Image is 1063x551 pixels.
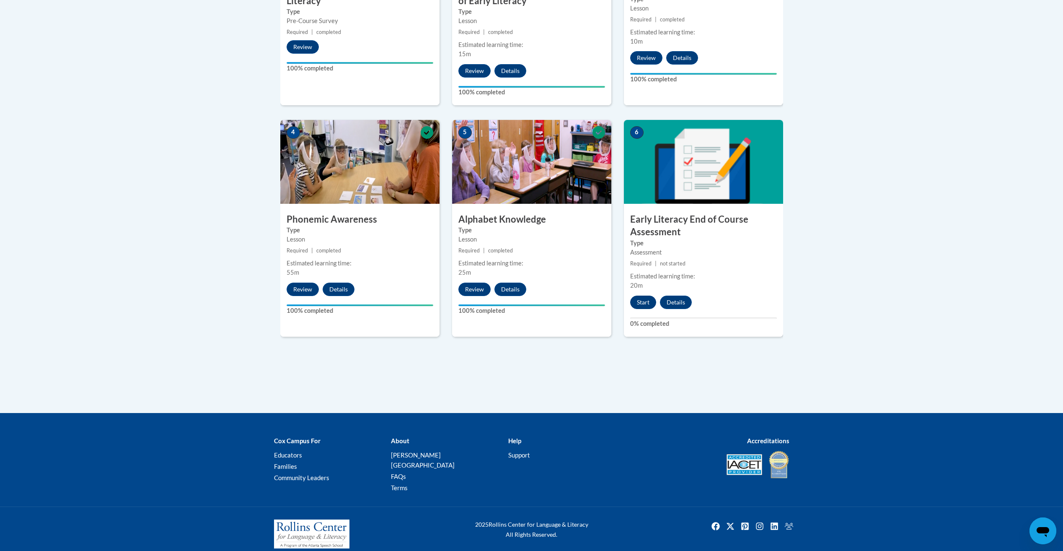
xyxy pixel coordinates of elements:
[1029,517,1056,544] iframe: Button to launch messaging window
[782,520,796,533] a: Facebook Group
[727,454,762,475] img: Accredited IACET® Provider
[747,437,789,444] b: Accreditations
[287,235,433,244] div: Lesson
[316,29,341,35] span: completed
[391,484,408,491] a: Terms
[458,7,605,16] label: Type
[494,64,526,78] button: Details
[458,269,471,276] span: 25m
[475,521,489,528] span: 2025
[287,306,433,315] label: 100% completed
[630,38,643,45] span: 10m
[630,296,656,309] button: Start
[458,283,491,296] button: Review
[287,64,433,73] label: 100% completed
[452,213,611,226] h3: Alphabet Knowledge
[458,29,480,35] span: Required
[709,520,722,533] img: Facebook icon
[458,50,471,57] span: 15m
[483,247,485,254] span: |
[458,16,605,26] div: Lesson
[391,451,455,469] a: [PERSON_NAME][GEOGRAPHIC_DATA]
[768,520,781,533] img: LinkedIn icon
[630,28,777,37] div: Estimated learning time:
[753,520,766,533] img: Instagram icon
[660,260,685,267] span: not started
[630,73,777,75] div: Your progress
[311,247,313,254] span: |
[287,283,319,296] button: Review
[666,51,698,65] button: Details
[655,16,657,23] span: |
[724,520,737,533] a: Twitter
[458,247,480,254] span: Required
[287,29,308,35] span: Required
[287,226,433,235] label: Type
[458,64,491,78] button: Review
[287,40,319,54] button: Review
[391,437,409,444] b: About
[488,247,513,254] span: completed
[655,260,657,267] span: |
[709,520,722,533] a: Facebook
[452,120,611,204] img: Course Image
[458,259,605,268] div: Estimated learning time:
[287,62,433,64] div: Your progress
[630,319,777,328] label: 0% completed
[768,450,789,479] img: IDA® Accredited
[391,473,406,480] a: FAQs
[660,16,685,23] span: completed
[444,520,620,540] div: Rollins Center for Language & Literacy All Rights Reserved.
[274,520,349,549] img: Rollins Center for Language & Literacy - A Program of the Atlanta Speech School
[724,520,737,533] img: Twitter icon
[287,269,299,276] span: 55m
[274,474,329,481] a: Community Leaders
[630,282,643,289] span: 20m
[287,7,433,16] label: Type
[274,463,297,470] a: Families
[508,451,530,459] a: Support
[323,283,354,296] button: Details
[280,213,440,226] h3: Phonemic Awareness
[630,16,652,23] span: Required
[630,260,652,267] span: Required
[458,226,605,235] label: Type
[494,283,526,296] button: Details
[458,235,605,244] div: Lesson
[287,247,308,254] span: Required
[660,296,692,309] button: Details
[274,437,321,444] b: Cox Campus For
[274,451,302,459] a: Educators
[630,75,777,84] label: 100% completed
[630,272,777,281] div: Estimated learning time:
[624,213,783,239] h3: Early Literacy End of Course Assessment
[458,86,605,88] div: Your progress
[738,520,752,533] a: Pinterest
[458,40,605,49] div: Estimated learning time:
[630,126,644,139] span: 6
[483,29,485,35] span: |
[287,16,433,26] div: Pre-Course Survey
[630,248,777,257] div: Assessment
[287,304,433,306] div: Your progress
[458,88,605,97] label: 100% completed
[630,4,777,13] div: Lesson
[738,520,752,533] img: Pinterest icon
[768,520,781,533] a: Linkedin
[488,29,513,35] span: completed
[311,29,313,35] span: |
[316,247,341,254] span: completed
[782,520,796,533] img: Facebook group icon
[630,51,662,65] button: Review
[624,120,783,204] img: Course Image
[630,239,777,248] label: Type
[280,120,440,204] img: Course Image
[287,126,300,139] span: 4
[753,520,766,533] a: Instagram
[508,437,521,444] b: Help
[458,306,605,315] label: 100% completed
[458,126,472,139] span: 5
[287,259,433,268] div: Estimated learning time:
[458,304,605,306] div: Your progress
